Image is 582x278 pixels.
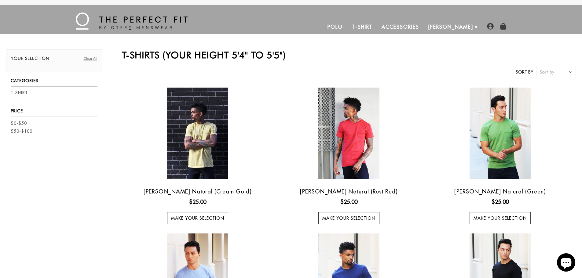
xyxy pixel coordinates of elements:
a: T-Shirt [347,20,377,34]
a: $0-$50 [11,120,27,127]
a: Accessories [377,20,423,34]
img: The Perfect Fit - by Otero Menswear - Logo [76,13,188,30]
inbox-online-store-chat: Shopify online store chat [555,253,577,273]
a: T-Shirt [11,90,28,96]
a: [PERSON_NAME] Natural (Cream Gold) [144,188,252,195]
a: Otero Natural (Green) [426,88,574,179]
a: Make your selection [318,212,379,224]
img: Otero Natural (Cream Gold) [167,88,228,179]
img: Otero Natural (Rust Red) [318,88,379,179]
h2: T-Shirts (Your height 5'4" to 5'5") [122,49,576,60]
a: [PERSON_NAME] Natural (Green) [454,188,546,195]
label: Sort by [516,69,533,75]
a: [PERSON_NAME] Natural (Rust Red) [300,188,398,195]
ins: $25.00 [492,198,509,206]
a: Otero Natural (Rust Red) [275,88,423,179]
a: Polo [323,20,347,34]
h3: Categories [11,78,97,87]
a: [PERSON_NAME] [424,20,478,34]
a: Make your selection [470,212,531,224]
a: Make your selection [167,212,228,224]
img: shopping-bag-icon.png [500,23,507,30]
img: user-account-icon.png [487,23,494,30]
h2: Your selection [11,56,97,64]
a: Clear All [83,56,97,61]
a: $50-$100 [11,128,32,135]
ins: $25.00 [340,198,357,206]
h3: Price [11,108,97,117]
a: Otero Natural (Cream Gold) [123,88,272,179]
img: Otero Natural (Green) [470,88,531,179]
ins: $25.00 [189,198,206,206]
